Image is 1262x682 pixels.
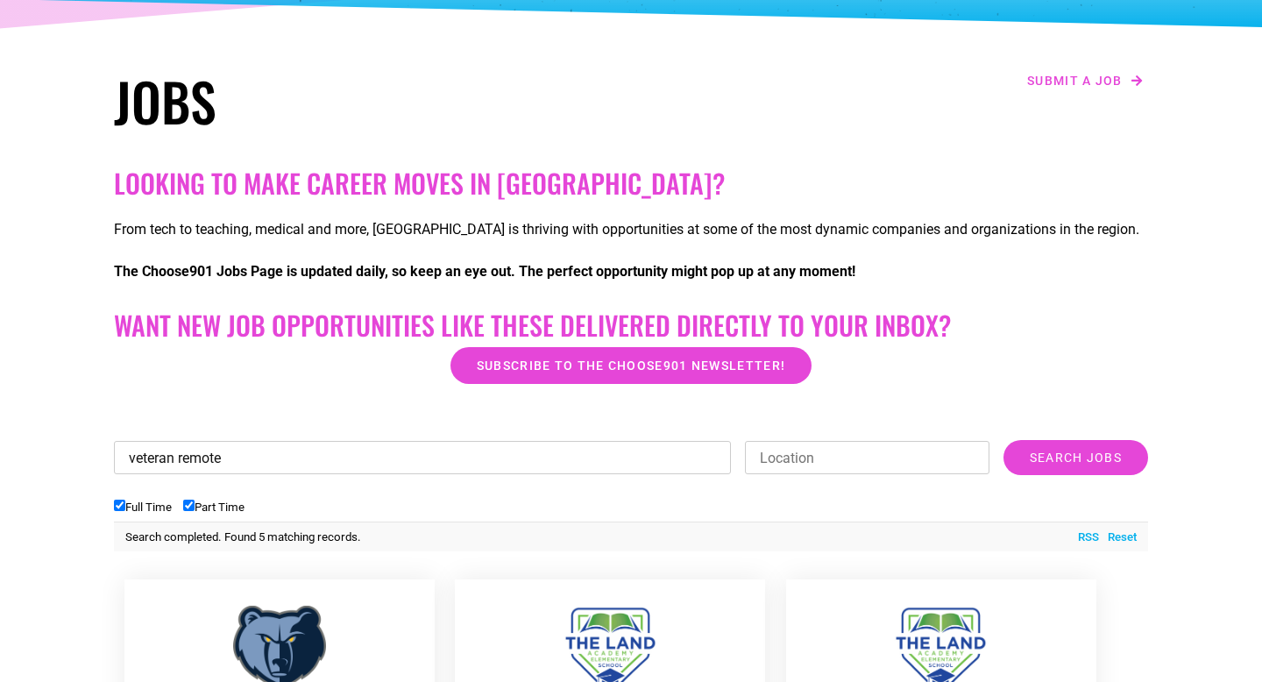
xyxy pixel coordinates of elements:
span: Search completed. Found 5 matching records. [125,530,361,543]
h2: Looking to make career moves in [GEOGRAPHIC_DATA]? [114,167,1148,199]
h1: Jobs [114,69,622,132]
label: Full Time [114,501,172,514]
span: Submit a job [1027,75,1123,87]
a: Submit a job [1022,69,1148,92]
a: Subscribe to the Choose901 newsletter! [450,347,812,384]
a: Reset [1099,529,1137,546]
a: RSS [1069,529,1099,546]
input: Part Time [183,500,195,511]
span: Subscribe to the Choose901 newsletter! [477,359,785,372]
input: Search Jobs [1003,440,1148,475]
input: Keywords [114,441,731,474]
input: Location [745,441,989,474]
p: From tech to teaching, medical and more, [GEOGRAPHIC_DATA] is thriving with opportunities at some... [114,219,1148,240]
h2: Want New Job Opportunities like these Delivered Directly to your Inbox? [114,309,1148,341]
input: Full Time [114,500,125,511]
label: Part Time [183,501,245,514]
strong: The Choose901 Jobs Page is updated daily, so keep an eye out. The perfect opportunity might pop u... [114,263,855,280]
